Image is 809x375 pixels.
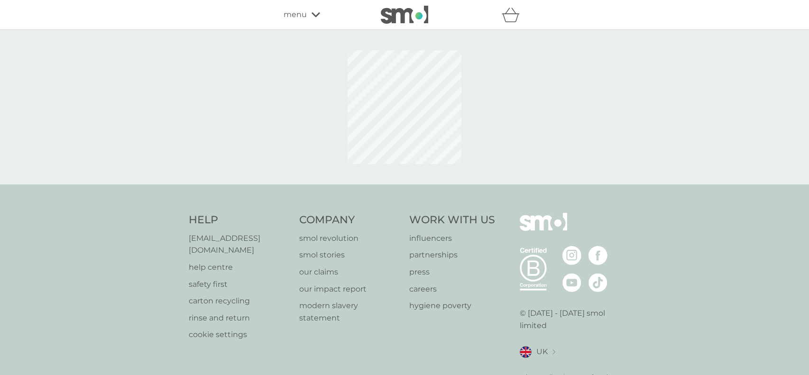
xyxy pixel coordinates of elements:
[409,266,495,278] a: press
[299,283,400,295] a: our impact report
[189,329,290,341] a: cookie settings
[189,261,290,274] a: help centre
[562,273,581,292] img: visit the smol Youtube page
[409,213,495,228] h4: Work With Us
[299,266,400,278] a: our claims
[409,249,495,261] a: partnerships
[520,213,567,245] img: smol
[536,346,548,358] span: UK
[409,232,495,245] a: influencers
[284,9,307,21] span: menu
[409,283,495,295] a: careers
[409,300,495,312] a: hygiene poverty
[189,278,290,291] a: safety first
[552,349,555,355] img: select a new location
[299,300,400,324] a: modern slavery statement
[588,246,607,265] img: visit the smol Facebook page
[299,213,400,228] h4: Company
[299,232,400,245] a: smol revolution
[520,346,532,358] img: UK flag
[381,6,428,24] img: smol
[189,295,290,307] a: carton recycling
[299,249,400,261] a: smol stories
[189,232,290,256] a: [EMAIL_ADDRESS][DOMAIN_NAME]
[189,312,290,324] a: rinse and return
[588,273,607,292] img: visit the smol Tiktok page
[562,246,581,265] img: visit the smol Instagram page
[502,5,525,24] div: basket
[189,213,290,228] h4: Help
[520,307,621,331] p: © [DATE] - [DATE] smol limited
